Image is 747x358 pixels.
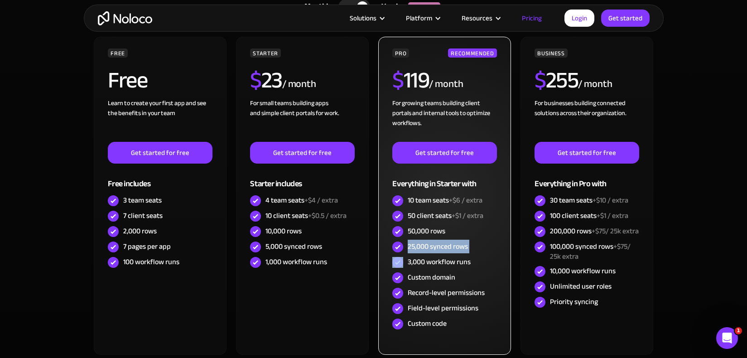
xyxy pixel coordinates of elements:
[123,257,179,267] div: 100 workflow runs
[392,48,409,58] div: PRO
[550,266,616,276] div: 10,000 workflow runs
[716,327,738,349] iframe: Intercom live chat
[304,194,338,207] span: +$4 / extra
[98,11,152,25] a: home
[550,281,612,291] div: Unlimited user roles
[108,69,147,92] h2: Free
[535,69,578,92] h2: 255
[108,142,212,164] a: Get started for free
[123,226,157,236] div: 2,000 rows
[511,12,553,24] a: Pricing
[408,272,455,282] div: Custom domain
[250,48,280,58] div: STARTER
[550,211,628,221] div: 100 client seats
[108,98,212,142] div: Learn to create your first app and see the benefits in your team ‍
[564,10,594,27] a: Login
[550,242,639,261] div: 100,000 synced rows
[535,142,639,164] a: Get started for free
[550,240,631,263] span: +$75/ 25k extra
[108,164,212,193] div: Free includes
[123,195,162,205] div: 3 team seats
[578,77,612,92] div: / month
[350,12,376,24] div: Solutions
[123,242,171,252] div: 7 pages per app
[392,98,496,142] div: For growing teams building client portals and internal tools to optimize workflows.
[592,224,639,238] span: +$75/ 25k extra
[408,242,468,252] div: 25,000 synced rows
[452,209,483,223] span: +$1 / extra
[408,319,447,329] div: Custom code
[250,69,282,92] h2: 23
[408,226,445,236] div: 50,000 rows
[450,12,511,24] div: Resources
[123,211,163,221] div: 7 client seats
[265,195,338,205] div: 4 team seats
[535,164,639,193] div: Everything in Pro with
[550,226,639,236] div: 200,000 rows
[392,69,429,92] h2: 119
[408,303,478,313] div: Field-level permissions
[593,194,628,207] span: +$10 / extra
[735,327,742,334] span: 1
[265,257,327,267] div: 1,000 workflow runs
[408,195,482,205] div: 10 team seats
[392,142,496,164] a: Get started for free
[250,59,261,102] span: $
[265,226,302,236] div: 10,000 rows
[429,77,463,92] div: / month
[108,48,128,58] div: FREE
[338,12,395,24] div: Solutions
[535,98,639,142] div: For businesses building connected solutions across their organization. ‍
[601,10,650,27] a: Get started
[392,59,404,102] span: $
[406,12,432,24] div: Platform
[308,209,347,223] span: +$0.5 / extra
[408,257,471,267] div: 3,000 workflow runs
[408,288,485,298] div: Record-level permissions
[550,195,628,205] div: 30 team seats
[535,59,546,102] span: $
[265,211,347,221] div: 10 client seats
[392,164,496,193] div: Everything in Starter with
[535,48,567,58] div: BUSINESS
[449,194,482,207] span: +$6 / extra
[250,142,354,164] a: Get started for free
[462,12,492,24] div: Resources
[282,77,316,92] div: / month
[250,98,354,142] div: For small teams building apps and simple client portals for work. ‍
[597,209,628,223] span: +$1 / extra
[250,164,354,193] div: Starter includes
[448,48,496,58] div: RECOMMENDED
[265,242,322,252] div: 5,000 synced rows
[395,12,450,24] div: Platform
[408,211,483,221] div: 50 client seats
[550,297,598,307] div: Priority syncing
